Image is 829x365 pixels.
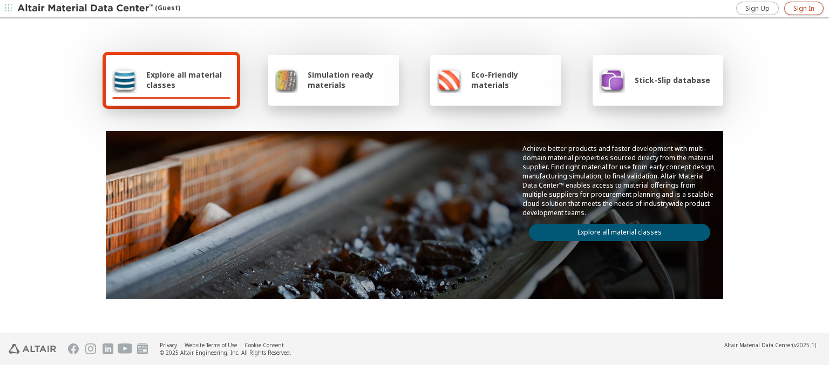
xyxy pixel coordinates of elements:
a: Explore all material classes [529,224,710,241]
span: Eco-Friendly materials [471,70,554,90]
div: © 2025 Altair Engineering, Inc. All Rights Reserved. [160,349,291,356]
div: (v2025.1) [724,341,816,349]
span: Altair Material Data Center [724,341,792,349]
img: Simulation ready materials [275,67,298,93]
a: Sign Up [736,2,779,15]
img: Altair Material Data Center [17,3,155,14]
span: Stick-Slip database [635,75,710,85]
a: Sign In [784,2,824,15]
img: Altair Engineering [9,344,56,354]
img: Stick-Slip database [599,67,625,93]
a: Privacy [160,341,177,349]
span: Sign In [793,4,814,13]
span: Explore all material classes [146,70,230,90]
div: (Guest) [17,3,180,14]
span: Sign Up [745,4,770,13]
a: Cookie Consent [244,341,284,349]
span: Simulation ready materials [308,70,392,90]
img: Explore all material classes [112,67,137,93]
img: Eco-Friendly materials [437,67,461,93]
a: Website Terms of Use [185,341,237,349]
p: Achieve better products and faster development with multi-domain material properties sourced dire... [522,144,717,217]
